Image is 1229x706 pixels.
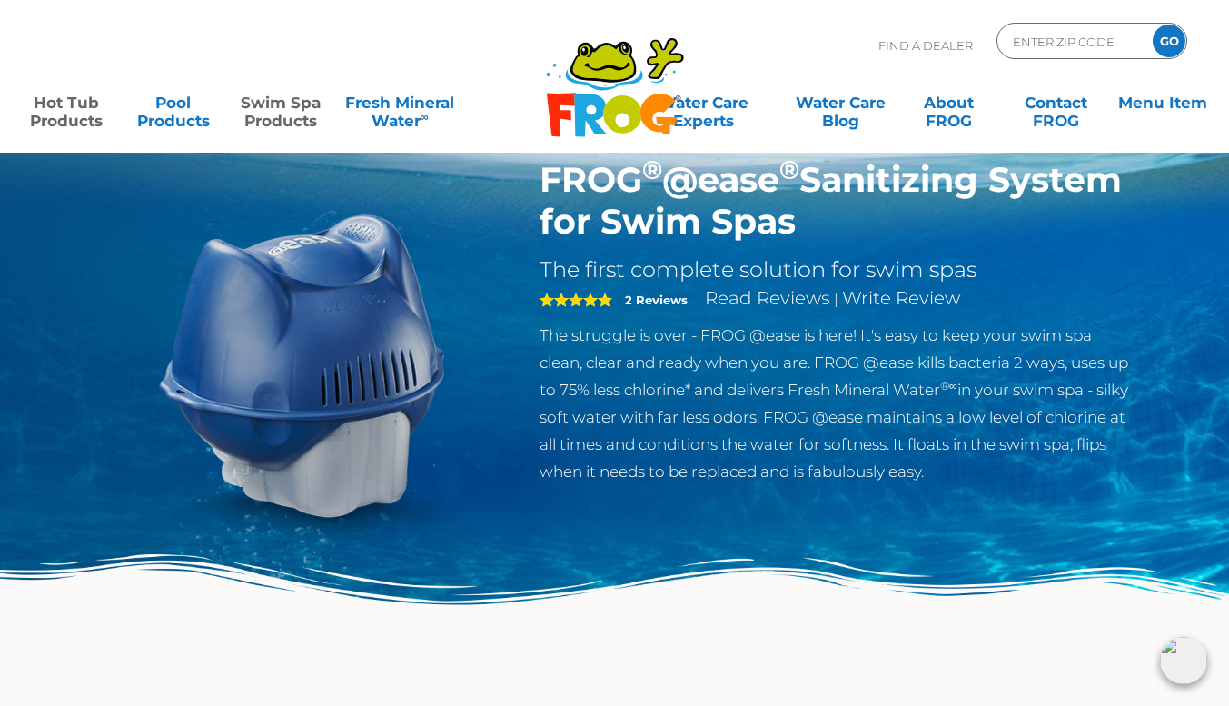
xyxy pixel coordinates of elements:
input: GO [1153,25,1185,57]
a: Water CareExperts [627,85,782,121]
a: Swim SpaProducts [233,85,328,121]
p: The struggle is over - FROG @ease is here! It's easy to keep your swim spa clean, clear and ready... [540,322,1133,485]
sup: ® [779,154,799,185]
a: Write Review [842,287,960,309]
sup: ∞ [421,110,429,124]
h1: FROG @ease Sanitizing System for Swim Spas [540,159,1133,243]
h2: The first complete solution for swim spas [540,256,1133,283]
strong: 2 Reviews [625,293,688,307]
span: 5 [540,293,612,307]
a: AboutFROG [901,85,996,121]
a: Water CareBlog [793,85,888,121]
a: Menu Item [1115,85,1211,121]
a: Read Reviews [705,287,830,309]
img: openIcon [1160,637,1207,684]
img: ss-@ease-hero.png [97,159,513,575]
input: Zip Code Form [1011,28,1134,55]
sup: ® [642,154,662,185]
a: Hot TubProducts [18,85,114,121]
p: Find A Dealer [878,23,973,68]
span: | [834,291,838,308]
a: PoolProducts [125,85,221,121]
a: ContactFROG [1008,85,1104,121]
a: Fresh MineralWater∞ [341,85,460,121]
sup: ®∞ [940,379,957,393]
